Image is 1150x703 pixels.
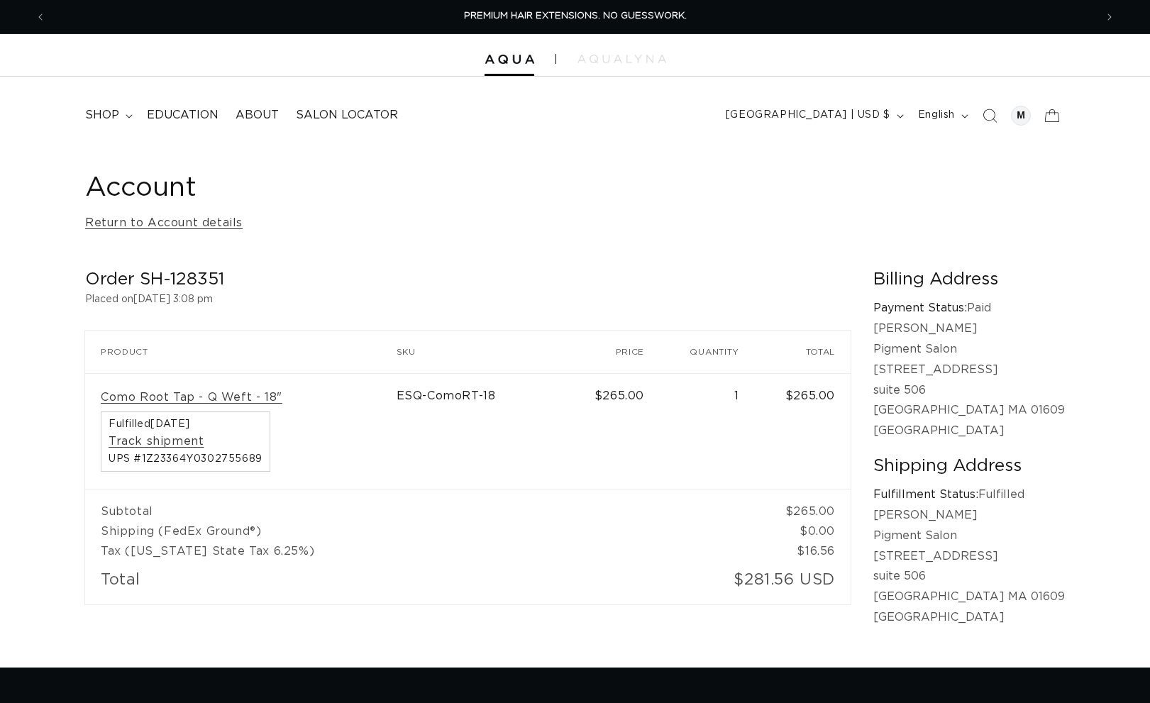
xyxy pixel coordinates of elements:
[873,319,1065,441] p: [PERSON_NAME] Pigment Salon [STREET_ADDRESS] suite 506 [GEOGRAPHIC_DATA] MA 01609 [GEOGRAPHIC_DATA]
[755,541,851,561] td: $16.56
[873,302,967,314] strong: Payment Status:
[755,521,851,541] td: $0.00
[77,99,138,131] summary: shop
[660,331,755,373] th: Quantity
[485,55,534,65] img: Aqua Hair Extensions
[287,99,407,131] a: Salon Locator
[873,455,1065,477] h2: Shipping Address
[755,331,851,373] th: Total
[85,213,243,233] a: Return to Account details
[109,454,262,464] span: UPS #1Z23364Y0302755689
[85,331,397,373] th: Product
[25,4,56,31] button: Previous announcement
[85,489,755,521] td: Subtotal
[109,434,204,449] a: Track shipment
[873,269,1065,291] h2: Billing Address
[974,100,1005,131] summary: Search
[101,390,282,405] a: Como Root Tap - Q Weft - 18"
[296,108,398,123] span: Salon Locator
[133,294,213,304] time: [DATE] 3:08 pm
[236,108,279,123] span: About
[577,55,666,63] img: aqualyna.com
[918,108,955,123] span: English
[397,373,565,489] td: ESQ-ComoRT-18
[1094,4,1125,31] button: Next announcement
[85,108,119,123] span: shop
[85,541,755,561] td: Tax ([US_STATE] State Tax 6.25%)
[910,102,974,129] button: English
[138,99,227,131] a: Education
[564,331,660,373] th: Price
[85,291,851,309] p: Placed on
[873,298,1065,319] p: Paid
[660,373,755,489] td: 1
[147,108,219,123] span: Education
[717,102,910,129] button: [GEOGRAPHIC_DATA] | USD $
[85,561,660,604] td: Total
[85,269,851,291] h2: Order SH-128351
[85,171,1065,206] h1: Account
[726,108,890,123] span: [GEOGRAPHIC_DATA] | USD $
[85,521,755,541] td: Shipping (FedEx Ground®)
[397,331,565,373] th: SKU
[595,390,644,402] span: $265.00
[755,489,851,521] td: $265.00
[227,99,287,131] a: About
[873,505,1065,628] p: [PERSON_NAME] Pigment Salon [STREET_ADDRESS] suite 506 [GEOGRAPHIC_DATA] MA 01609 [GEOGRAPHIC_DATA]
[873,489,978,500] strong: Fulfillment Status:
[109,419,262,429] span: Fulfilled
[660,561,851,604] td: $281.56 USD
[755,373,851,489] td: $265.00
[150,419,190,429] time: [DATE]
[873,485,1065,505] p: Fulfilled
[464,11,687,21] span: PREMIUM HAIR EXTENSIONS. NO GUESSWORK.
